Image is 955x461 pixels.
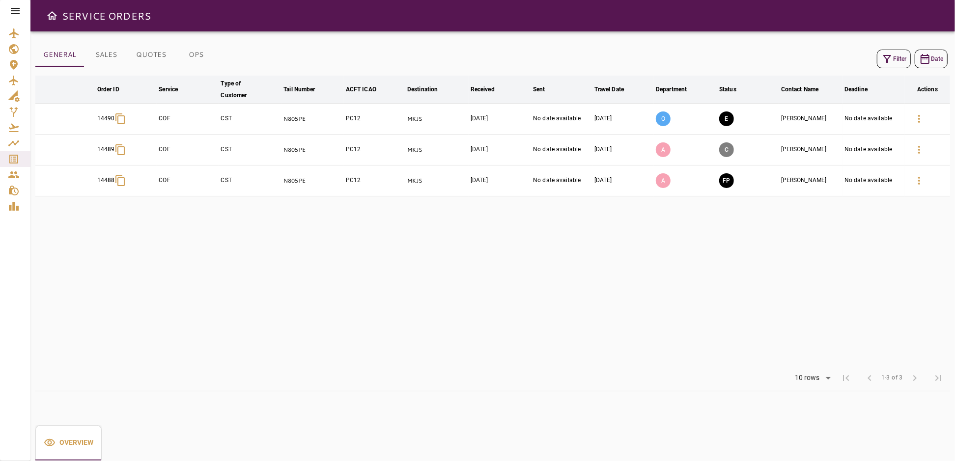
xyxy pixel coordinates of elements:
[283,83,315,95] div: Tail Number
[35,43,84,67] button: GENERAL
[719,142,734,157] button: CANCELED
[97,83,119,95] div: Order ID
[97,114,115,123] p: 14490
[407,83,438,95] div: Destination
[533,83,545,95] div: Sent
[656,83,687,95] div: Department
[283,146,342,154] p: N805PE
[407,83,450,95] span: Destination
[834,366,858,390] span: First Page
[471,83,495,95] div: Received
[469,165,531,196] td: [DATE]
[283,115,342,123] p: N805PE
[97,176,115,185] p: 14488
[35,425,102,461] div: basic tabs example
[407,177,467,185] p: MKJS
[407,115,467,123] p: MKJS
[346,83,376,95] div: ACFT ICAO
[719,83,749,95] span: Status
[159,83,178,95] div: Service
[592,165,654,196] td: [DATE]
[62,8,151,24] h6: SERVICE ORDERS
[97,83,132,95] span: Order ID
[877,50,911,68] button: Filter
[283,83,328,95] span: Tail Number
[531,104,592,135] td: No date available
[779,165,843,196] td: [PERSON_NAME]
[128,43,174,67] button: QUOTES
[157,135,219,165] td: COF
[843,165,905,196] td: No date available
[844,83,880,95] span: Deadline
[221,78,267,101] div: Type of Customer
[907,169,931,192] button: Details
[594,83,637,95] span: Travel Date
[344,165,405,196] td: PC12
[656,83,700,95] span: Department
[531,135,592,165] td: No date available
[719,111,734,126] button: EXECUTION
[344,135,405,165] td: PC12
[471,83,507,95] span: Received
[533,83,558,95] span: Sent
[903,366,927,390] span: Next Page
[592,104,654,135] td: [DATE]
[719,83,736,95] div: Status
[594,83,624,95] div: Travel Date
[779,104,843,135] td: [PERSON_NAME]
[531,165,592,196] td: No date available
[858,366,881,390] span: Previous Page
[781,83,832,95] span: Contact Name
[174,43,218,67] button: OPS
[656,142,671,157] p: A
[407,146,467,154] p: MKJS
[719,173,734,188] button: FINAL PREPARATION
[219,165,281,196] td: CST
[881,373,903,383] span: 1-3 of 3
[907,138,931,162] button: Details
[344,104,405,135] td: PC12
[219,104,281,135] td: CST
[927,366,950,390] span: Last Page
[157,165,219,196] td: COF
[97,145,115,154] p: 14489
[42,6,62,26] button: Open drawer
[35,43,218,67] div: basic tabs example
[219,135,281,165] td: CST
[283,177,342,185] p: N805PE
[469,104,531,135] td: [DATE]
[843,135,905,165] td: No date available
[844,83,868,95] div: Deadline
[84,43,128,67] button: SALES
[592,135,654,165] td: [DATE]
[781,83,819,95] div: Contact Name
[843,104,905,135] td: No date available
[346,83,389,95] span: ACFT ICAO
[469,135,531,165] td: [DATE]
[656,111,671,126] p: O
[915,50,948,68] button: Date
[779,135,843,165] td: [PERSON_NAME]
[788,371,834,385] div: 10 rows
[221,78,280,101] span: Type of Customer
[159,83,191,95] span: Service
[35,425,102,461] button: Overview
[792,374,822,382] div: 10 rows
[656,173,671,188] p: A
[157,104,219,135] td: COF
